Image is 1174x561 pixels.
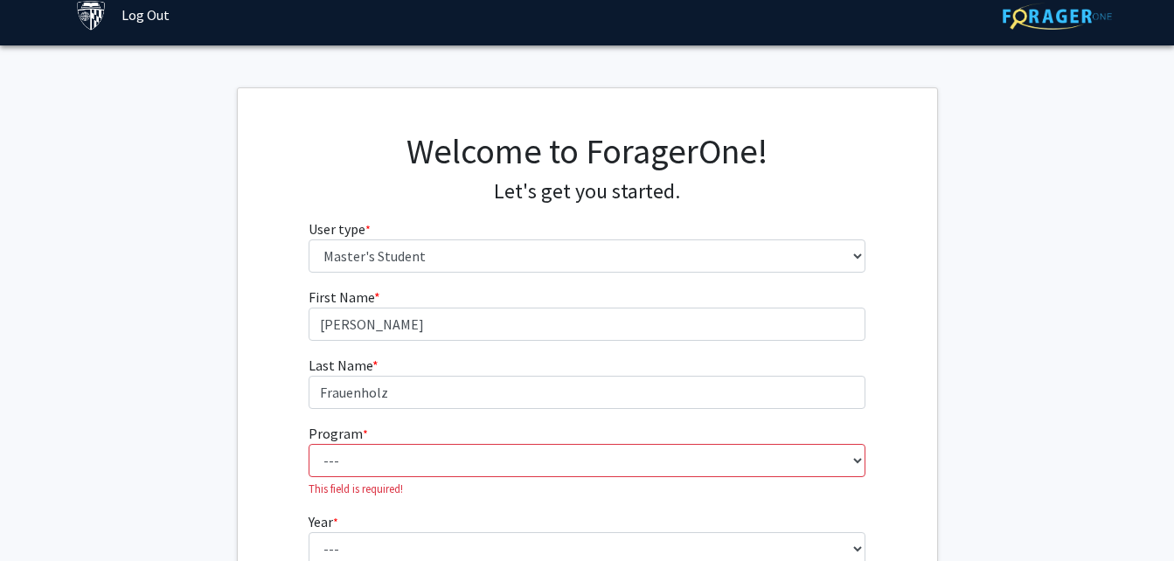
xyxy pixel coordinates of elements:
iframe: Chat [13,482,74,548]
p: This field is required! [309,481,865,497]
label: Program [309,423,368,444]
span: First Name [309,288,374,306]
label: Year [309,511,338,532]
span: Last Name [309,357,372,374]
label: User type [309,218,371,239]
h4: Let's get you started. [309,179,865,204]
h1: Welcome to ForagerOne! [309,130,865,172]
img: ForagerOne Logo [1003,3,1112,30]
